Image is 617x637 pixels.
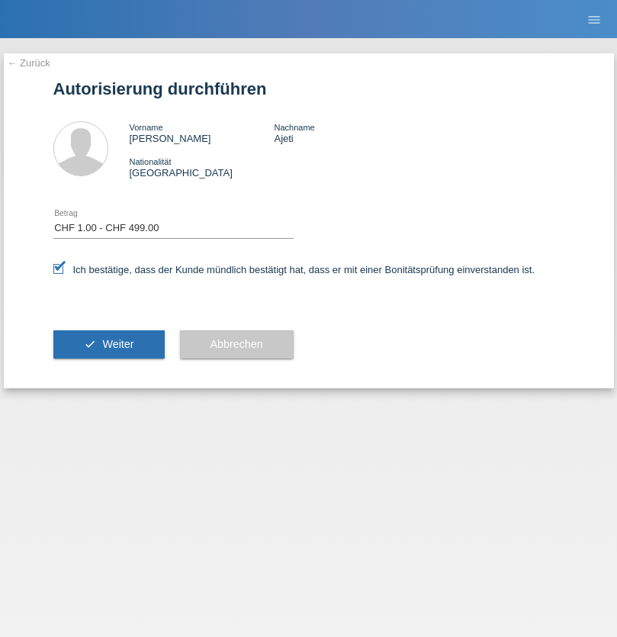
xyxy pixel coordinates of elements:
[586,12,602,27] i: menu
[130,123,163,132] span: Vorname
[579,14,609,24] a: menu
[84,338,96,350] i: check
[210,338,263,350] span: Abbrechen
[130,157,172,166] span: Nationalität
[8,57,50,69] a: ← Zurück
[102,338,133,350] span: Weiter
[130,156,275,179] div: [GEOGRAPHIC_DATA]
[53,264,535,275] label: Ich bestätige, dass der Kunde mündlich bestätigt hat, dass er mit einer Bonitätsprüfung einversta...
[130,121,275,144] div: [PERSON_NAME]
[274,123,314,132] span: Nachname
[180,330,294,359] button: Abbrechen
[274,121,419,144] div: Ajeti
[53,79,564,98] h1: Autorisierung durchführen
[53,330,165,359] button: check Weiter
